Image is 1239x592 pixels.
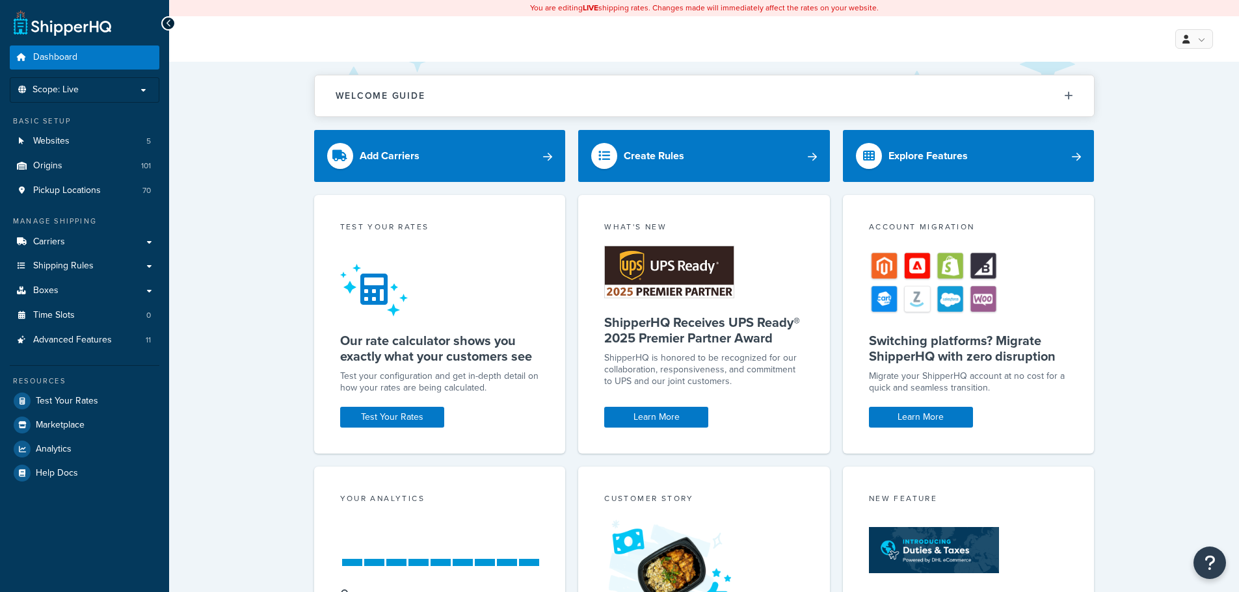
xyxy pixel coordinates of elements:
a: Time Slots0 [10,303,159,328]
span: 101 [141,161,151,172]
span: Origins [33,161,62,172]
div: Test your configuration and get in-depth detail on how your rates are being calculated. [340,370,540,394]
div: Add Carriers [360,147,420,165]
a: Origins101 [10,154,159,178]
button: Welcome Guide [315,75,1094,116]
div: Resources [10,376,159,387]
div: Basic Setup [10,116,159,127]
a: Marketplace [10,413,159,437]
span: 11 [146,335,151,346]
div: Customer Story [604,493,804,508]
li: Websites [10,129,159,153]
a: Pickup Locations70 [10,179,159,203]
div: Manage Shipping [10,216,159,227]
a: Advanced Features11 [10,328,159,352]
li: Advanced Features [10,328,159,352]
span: Websites [33,136,70,147]
a: Boxes [10,279,159,303]
div: What's New [604,221,804,236]
div: Explore Features [888,147,968,165]
div: Migrate your ShipperHQ account at no cost for a quick and seamless transition. [869,370,1069,394]
a: Test Your Rates [10,389,159,413]
div: Test your rates [340,221,540,236]
span: Analytics [36,444,72,455]
span: Advanced Features [33,335,112,346]
h5: Our rate calculator shows you exactly what your customers see [340,333,540,364]
span: Dashboard [33,52,77,63]
h5: Switching platforms? Migrate ShipperHQ with zero disruption [869,333,1069,364]
span: Help Docs [36,468,78,479]
b: LIVE [583,2,598,14]
a: Help Docs [10,461,159,485]
a: Test Your Rates [340,407,444,428]
h5: ShipperHQ Receives UPS Ready® 2025 Premier Partner Award [604,315,804,346]
a: Websites5 [10,129,159,153]
span: 70 [142,185,151,196]
a: Carriers [10,230,159,254]
li: Origins [10,154,159,178]
a: Add Carriers [314,130,566,182]
div: Account Migration [869,221,1069,236]
span: Carriers [33,237,65,248]
span: Shipping Rules [33,261,94,272]
span: Test Your Rates [36,396,98,407]
span: Pickup Locations [33,185,101,196]
a: Analytics [10,437,159,461]
a: Dashboard [10,45,159,70]
button: Open Resource Center [1193,547,1226,579]
span: 0 [146,310,151,321]
div: New Feature [869,493,1069,508]
span: 5 [146,136,151,147]
li: Time Slots [10,303,159,328]
span: Time Slots [33,310,75,321]
p: ShipperHQ is honored to be recognized for our collaboration, responsiveness, and commitment to UP... [604,352,804,387]
span: Boxes [33,285,59,296]
a: Learn More [604,407,708,428]
a: Shipping Rules [10,254,159,278]
li: Pickup Locations [10,179,159,203]
span: Marketplace [36,420,85,431]
div: Create Rules [624,147,684,165]
a: Explore Features [843,130,1095,182]
div: Your Analytics [340,493,540,508]
a: Learn More [869,407,973,428]
span: Scope: Live [33,84,79,96]
h2: Welcome Guide [336,91,425,101]
a: Create Rules [578,130,830,182]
